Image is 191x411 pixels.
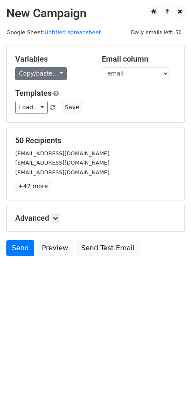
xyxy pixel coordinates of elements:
[76,240,140,256] a: Send Test Email
[6,240,34,256] a: Send
[149,370,191,411] iframe: Chat Widget
[6,6,185,21] h2: New Campaign
[15,101,48,114] a: Load...
[15,169,109,176] small: [EMAIL_ADDRESS][DOMAIN_NAME]
[15,181,51,192] a: +47 more
[36,240,74,256] a: Preview
[128,29,185,35] a: Daily emails left: 50
[102,54,176,64] h5: Email column
[128,28,185,37] span: Daily emails left: 50
[6,29,101,35] small: Google Sheet:
[15,214,176,223] h5: Advanced
[15,136,176,145] h5: 50 Recipients
[61,101,83,114] button: Save
[15,150,109,157] small: [EMAIL_ADDRESS][DOMAIN_NAME]
[15,89,52,97] a: Templates
[44,29,101,35] a: Untitled spreadsheet
[15,160,109,166] small: [EMAIL_ADDRESS][DOMAIN_NAME]
[15,54,89,64] h5: Variables
[15,67,67,80] a: Copy/paste...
